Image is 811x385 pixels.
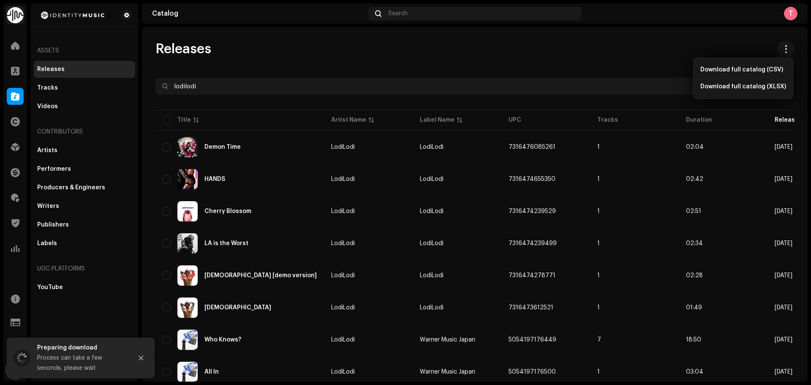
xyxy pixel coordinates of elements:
span: 5054197176500 [509,369,556,375]
span: 7316476085261 [509,144,555,150]
span: 01:49 [686,305,702,311]
span: LodiLodi [331,208,406,214]
div: Labels [37,240,57,247]
re-m-nav-item: Tracks [34,79,135,96]
span: 03:04 [686,369,703,375]
div: Who Knows? [204,337,241,343]
span: LodiLodi [420,240,444,246]
span: 1 [597,305,600,311]
re-m-nav-item: YouTube [34,279,135,296]
span: Jul 6, 2022 [775,369,792,375]
span: 18:50 [686,337,701,343]
div: Releases [37,66,65,73]
img: 3f45b306-d89d-4542-9b1a-c439a85b0b04 [177,169,198,189]
span: LodiLodi [331,176,406,182]
span: 7316474239499 [509,240,557,246]
span: Dec 8, 2023 [775,144,792,150]
span: 7316473612521 [509,305,553,311]
div: LodiLodi [331,273,355,279]
span: LodiLodi [331,273,406,279]
div: Open Intercom Messenger [5,360,25,380]
span: Download full catalog (CSV) [700,66,783,73]
div: LodiLodi [331,305,355,311]
div: Tracks [37,85,58,91]
span: LodiLodi [331,240,406,246]
div: All In [204,369,219,375]
re-m-nav-item: Producers & Engineers [34,179,135,196]
re-m-nav-item: Writers [34,198,135,215]
img: 22801d58-8250-4ab1-9794-b6539383641b [177,233,198,254]
img: 19fd8a32-b053-4a26-8e08-7637c75249eb [177,201,198,221]
re-a-nav-header: UGC Platforms [34,259,135,279]
div: Label Name [420,116,454,124]
span: 02:28 [686,273,703,279]
span: 1 [597,369,600,375]
img: e3df1507-0445-41b2-8927-e5f030f88f19 [177,137,198,157]
div: T [784,7,797,20]
span: 02:04 [686,144,704,150]
div: YouTube [37,284,63,291]
span: Releases [155,41,211,57]
div: Writers [37,203,59,210]
span: LodiLodi [420,144,444,150]
span: LodiLodi [331,144,406,150]
span: LodiLodi [420,208,444,214]
div: Producers & Engineers [37,184,105,191]
div: Demon Time [204,144,241,150]
div: Performers [37,166,71,172]
div: LodiLodi [331,369,355,375]
re-m-nav-item: Artists [34,142,135,159]
div: LA is the Worst [204,240,248,246]
div: LodiLodi [331,208,355,214]
span: Aug 3, 2022 [775,337,792,343]
span: 7316474239529 [509,208,556,214]
span: 1 [597,176,600,182]
div: Heathen [204,305,271,311]
div: LodiLodi [331,337,355,343]
span: Jun 30, 2023 [775,240,792,246]
span: Search [388,10,408,17]
div: LodiLodi [331,176,355,182]
span: 1 [597,273,600,279]
div: Catalog [152,10,365,17]
span: LodiLodi [420,176,444,182]
input: Search [155,78,706,95]
img: af0c81f2-fb6d-4cea-8c69-12d0f9a09a3d [177,362,198,382]
button: Close [133,350,150,366]
span: 02:42 [686,176,703,182]
span: LodiLodi [331,337,406,343]
re-m-nav-item: Publishers [34,216,135,233]
div: Title [177,116,191,124]
div: Preparing download [37,343,126,353]
span: LodiLodi [420,273,444,279]
div: LodiLodi [331,240,355,246]
img: 2d8271db-5505-4223-b535-acbbe3973654 [37,10,108,20]
span: Warner Music Japan [420,337,475,343]
div: Publishers [37,221,69,228]
img: bc8cd81e-55b4-41d0-aa17-076a224a6275 [177,330,198,350]
div: Heathen [demo version] [204,273,317,279]
div: Process can take a few seconds, please wait [37,353,126,373]
span: 7 [597,337,601,343]
span: Jun 18, 2023 [775,273,792,279]
span: Jul 14, 2023 [775,208,792,214]
div: Videos [37,103,58,110]
span: Warner Music Japan [420,369,475,375]
span: 5054197176449 [509,337,556,343]
div: Artists [37,147,57,154]
re-a-nav-header: Contributors [34,122,135,142]
re-a-nav-header: Assets [34,41,135,61]
span: May 26, 2023 [775,305,792,311]
span: Download full catalog (XLSX) [700,83,786,90]
div: HANDS [204,176,225,182]
span: LodiLodi [420,305,444,311]
re-m-nav-item: Videos [34,98,135,115]
re-m-nav-item: Performers [34,161,135,177]
span: 1 [597,208,600,214]
span: Jul 28, 2023 [775,176,792,182]
span: LodiLodi [331,305,406,311]
div: Cherry Blossom [204,208,251,214]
